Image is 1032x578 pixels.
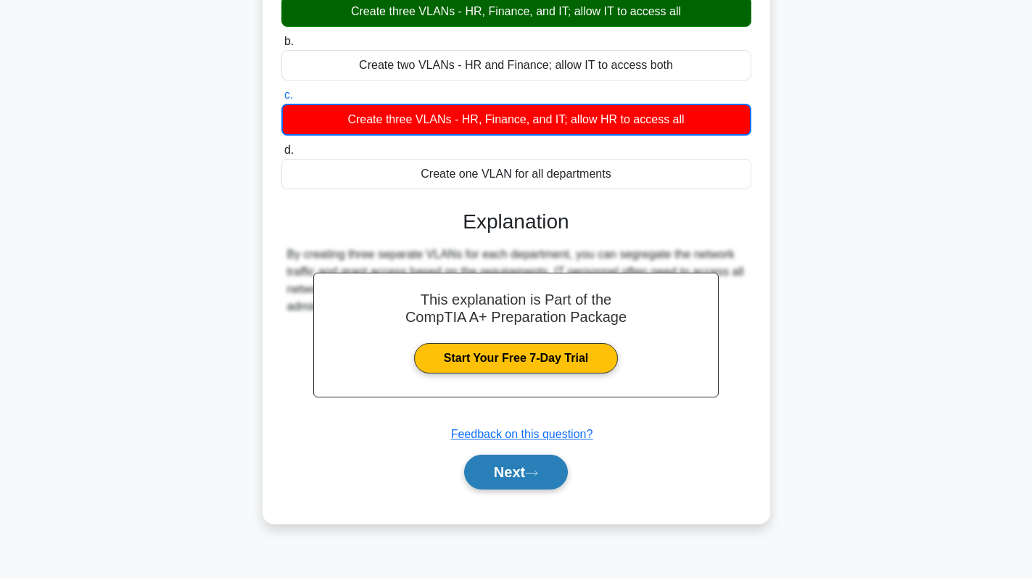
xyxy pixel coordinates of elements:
[287,246,746,315] div: By creating three separate VLANs for each department, you can segregate the network traffic and g...
[284,144,294,156] span: d.
[464,455,568,490] button: Next
[284,35,294,47] span: b.
[414,343,618,373] a: Start Your Free 7-Day Trial
[290,210,743,234] h3: Explanation
[281,104,751,136] div: Create three VLANs - HR, Finance, and IT; allow HR to access all
[281,159,751,189] div: Create one VLAN for all departments
[284,88,293,101] span: c.
[281,50,751,80] div: Create two VLANs - HR and Finance; allow IT to access both
[451,428,593,440] a: Feedback on this question?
